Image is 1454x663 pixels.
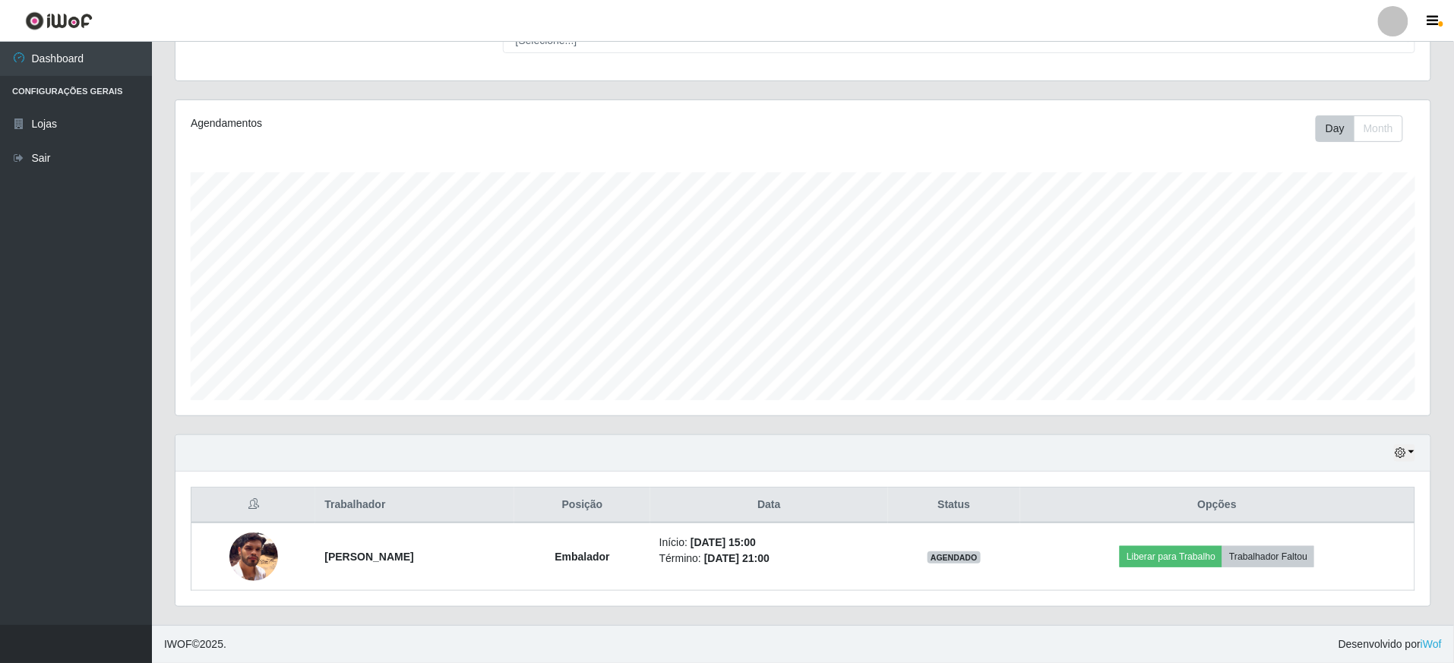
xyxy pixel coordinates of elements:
th: Trabalhador [315,488,514,523]
button: Month [1354,115,1403,142]
th: Status [888,488,1019,523]
div: First group [1316,115,1403,142]
th: Data [650,488,888,523]
span: IWOF [164,638,192,650]
li: Início: [659,535,879,551]
img: 1734717801679.jpeg [229,532,278,581]
img: CoreUI Logo [25,11,93,30]
span: Desenvolvido por [1339,636,1442,652]
span: AGENDADO [928,551,981,564]
button: Liberar para Trabalho [1120,546,1222,567]
div: Toolbar with button groups [1316,115,1415,142]
time: [DATE] 15:00 [691,536,756,548]
button: Day [1316,115,1354,142]
th: Posição [514,488,650,523]
a: iWof [1421,638,1442,650]
li: Término: [659,551,879,567]
th: Opções [1020,488,1415,523]
div: Agendamentos [191,115,687,131]
span: © 2025 . [164,636,226,652]
time: [DATE] 21:00 [704,552,770,564]
strong: Embalador [555,551,609,563]
strong: [PERSON_NAME] [324,551,413,563]
button: Trabalhador Faltou [1222,546,1314,567]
